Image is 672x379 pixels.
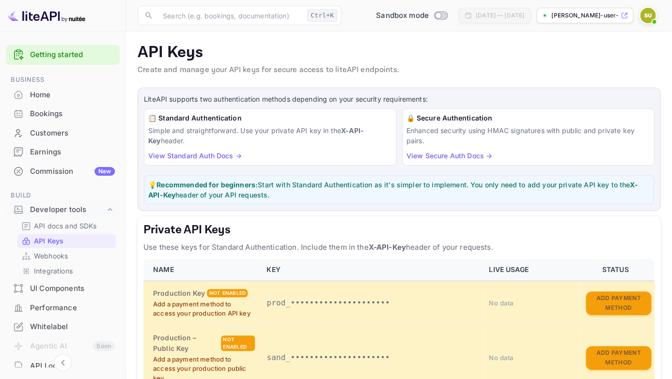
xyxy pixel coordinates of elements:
div: Whitelabel [30,321,115,333]
a: UI Components [6,279,120,297]
a: Earnings [6,143,120,161]
div: Customers [6,124,120,143]
p: API Keys [138,43,660,62]
p: Simple and straightforward. Use your private API key in the header. [148,125,392,146]
a: View Secure Auth Docs → [406,152,492,160]
p: Enhanced security using HMAC signatures with public and private key pairs. [406,125,650,146]
div: Bookings [6,105,120,123]
img: Sean User [640,8,656,23]
div: Home [6,86,120,105]
div: Switch to Production mode [372,10,451,21]
th: KEY [261,259,483,281]
div: Integrations [17,264,116,278]
div: API Logs [6,357,120,376]
a: Integrations [21,266,112,276]
div: Home [30,90,115,101]
div: API docs and SDKs [17,219,116,233]
h5: Private API Keys [143,222,655,238]
div: Not enabled [207,289,248,297]
a: Add Payment Method [586,353,651,361]
a: Bookings [6,105,120,122]
p: Webhooks [34,251,68,261]
p: Add a payment method to access your production API key [153,300,255,318]
a: Whitelabel [6,318,120,335]
input: Search (e.g. bookings, documentation) [157,6,303,25]
div: UI Components [6,279,120,298]
div: CommissionNew [6,162,120,181]
strong: X-API-Key [148,126,364,145]
div: Commission [30,166,115,177]
th: STATUS [580,259,655,281]
span: No data [489,299,513,307]
a: Getting started [30,49,115,61]
p: prod_••••••••••••••••••••• [266,297,477,309]
div: Webhooks [17,249,116,263]
a: Add Payment Method [586,298,651,306]
a: API docs and SDKs [21,221,112,231]
div: Getting started [6,45,120,65]
a: View Standard Auth Docs → [148,152,242,160]
span: Sandbox mode [376,10,429,21]
div: Customers [30,128,115,139]
strong: X-API-Key [368,243,406,252]
a: Webhooks [21,251,112,261]
div: UI Components [30,283,115,294]
div: API Keys [17,234,116,248]
a: Customers [6,124,120,142]
span: No data [489,354,513,362]
div: Developer tools [6,201,120,218]
div: Bookings [30,108,115,120]
button: Add Payment Method [586,346,651,370]
h6: 📋 Standard Authentication [148,113,392,123]
div: Earnings [6,143,120,162]
div: [DATE] — [DATE] [476,11,524,20]
div: Developer tools [30,204,105,215]
div: Performance [30,303,115,314]
p: sand_••••••••••••••••••••• [266,352,477,364]
p: LiteAPI supports two authentication methods depending on your security requirements: [144,94,654,105]
a: API Keys [21,236,112,246]
a: API Logs [6,357,120,375]
h6: Production – Public Key [153,333,219,354]
h6: Production Key [153,288,205,299]
strong: X-API-Key [148,181,638,199]
span: Business [6,75,120,85]
p: Create and manage your API keys for secure access to liteAPI endpoints. [138,64,660,76]
p: 💡 Start with Standard Authentication as it's simpler to implement. You only need to add your priv... [148,180,650,200]
span: Build [6,190,120,201]
a: Home [6,86,120,104]
div: New [94,167,115,176]
div: Not enabled [221,335,255,351]
strong: Recommended for beginners: [156,181,258,189]
div: Earnings [30,147,115,158]
p: Integrations [34,266,73,276]
p: Use these keys for Standard Authentication. Include them in the header of your requests. [143,242,655,253]
div: Whitelabel [6,318,120,336]
div: Ctrl+K [307,9,337,22]
h6: 🔒 Secure Authentication [406,113,650,123]
th: LIVE USAGE [483,259,580,281]
a: CommissionNew [6,162,120,180]
a: Performance [6,299,120,317]
p: [PERSON_NAME]-user-76d4v.nuitee... [551,11,619,20]
button: Add Payment Method [586,291,651,315]
p: API docs and SDKs [34,221,97,231]
th: NAME [143,259,261,281]
p: API Keys [34,236,63,246]
img: LiteAPI logo [8,8,85,23]
button: Collapse navigation [54,354,72,371]
div: Performance [6,299,120,318]
div: API Logs [30,361,115,372]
